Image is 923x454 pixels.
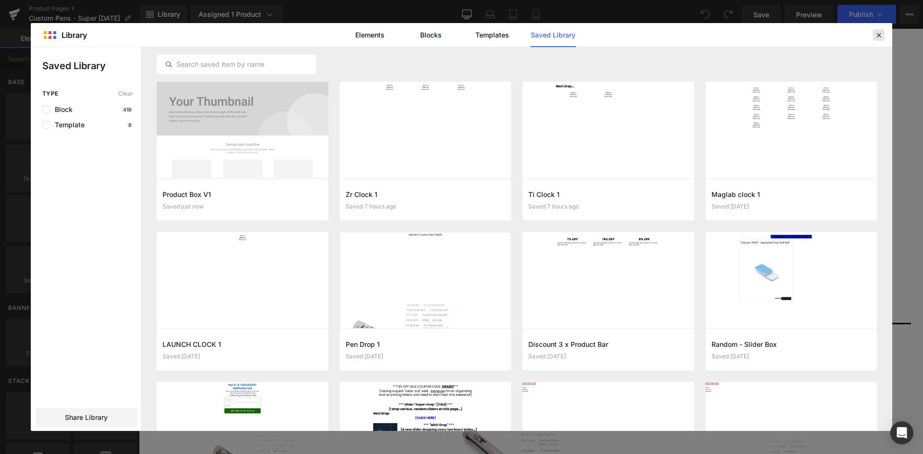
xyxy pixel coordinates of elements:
div: Saved 7 hours ago [528,203,688,210]
div: Saved [DATE] [711,203,872,210]
span: Clear [118,90,133,97]
button: Sold Out [104,307,157,324]
p: 419 [121,107,133,112]
p: 8 [126,122,133,128]
h3: Ti Clock 1 [528,189,688,199]
span: Sold Out [636,310,670,319]
h3: Zr Clock 1 [346,189,506,199]
a: Blocks [408,23,454,47]
div: Saved [DATE] [528,353,688,360]
div: Saved just now [162,203,323,210]
span: $227.00 [378,295,405,307]
a: Saved Library [530,23,576,47]
span: $227.00 [117,295,144,307]
button: Sold Out [627,307,679,324]
a: Templates [469,23,515,47]
input: Search saved item by name [157,59,315,70]
img: PenLab™ Custom Pen: PLC252 - [60,133,202,275]
a: PenLab™ Custom Pen: PLC252 - "Spiral" [36,280,225,291]
span: Template [50,121,85,129]
p: Saved Library [42,59,141,73]
h3: LAUNCH CLOCK 1 [162,339,323,349]
h3: Random - Slider Box [711,339,872,349]
div: Saved [DATE] [711,353,872,360]
a: Elements [347,23,393,47]
div: P.S. If you want more in-depth information about our pens, then . [125,20,660,57]
h3: Pen Drop 1 [346,339,506,349]
a: PenLab™ Custom Pen: PLC249 - "Spiral" [559,280,748,291]
h3: Discount 3 x Product Bar [528,339,688,349]
button: Sold Out [366,307,418,324]
h3: Maglab clock 1 [711,189,872,199]
div: Saved [DATE] [346,353,506,360]
span: Type [42,90,59,97]
span: Sold Out [375,310,409,319]
a: click here [492,39,547,55]
h3: Product Box V1 [162,189,323,199]
span: Share Library [65,413,108,422]
a: PenLab™ Custom Pen: PLC250 - "Spiral" [298,280,486,291]
div: Open Intercom Messenger [890,421,913,444]
div: Saved 7 hours ago [346,203,506,210]
img: PenLab™ Custom Pen: PLC250 - [321,133,463,275]
span: Block [50,106,73,113]
div: Saved [DATE] [162,353,323,360]
span: Sold Out [113,310,148,319]
img: PenLab™ Custom Pen: PLC249 - [582,133,724,275]
span: $227.00 [640,295,667,307]
strong: [DATE] pens... [125,70,208,86]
